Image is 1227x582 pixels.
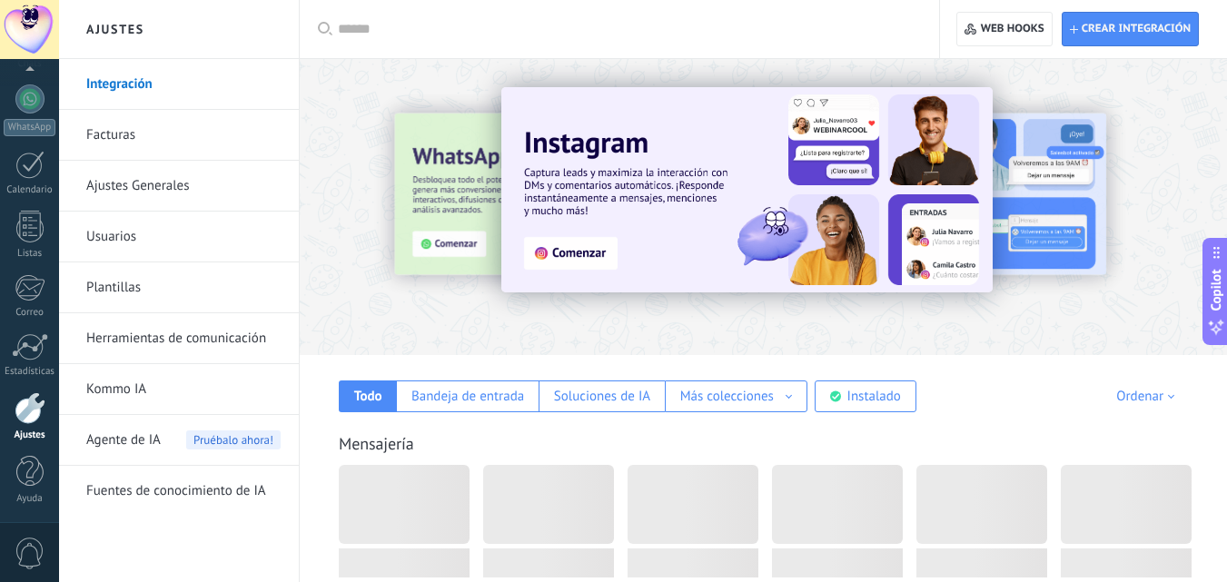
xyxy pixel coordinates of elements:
span: Agente de IA [86,415,161,466]
li: Facturas [59,110,299,161]
li: Plantillas [59,262,299,313]
button: Web hooks [956,12,1052,46]
a: Integración [86,59,281,110]
span: Copilot [1207,269,1225,311]
li: Kommo IA [59,364,299,415]
a: Usuarios [86,212,281,262]
a: Kommo IA [86,364,281,415]
div: Estadísticas [4,366,56,378]
img: Slide 1 [501,87,993,292]
a: Fuentes de conocimiento de IA [86,466,281,517]
li: Fuentes de conocimiento de IA [59,466,299,516]
li: Integración [59,59,299,110]
button: Crear integración [1062,12,1199,46]
div: Listas [4,248,56,260]
li: Herramientas de comunicación [59,313,299,364]
span: Crear integración [1082,22,1191,36]
a: Agente de IAPruébalo ahora! [86,415,281,466]
a: Ajustes Generales [86,161,281,212]
li: Usuarios [59,212,299,262]
span: Web hooks [981,22,1044,36]
div: Todo [354,388,382,405]
div: Soluciones de IA [554,388,650,405]
div: Bandeja de entrada [411,388,524,405]
a: Herramientas de comunicación [86,313,281,364]
li: Ajustes Generales [59,161,299,212]
a: Mensajería [339,433,414,454]
span: Pruébalo ahora! [186,430,281,449]
div: Correo [4,307,56,319]
div: Más colecciones [680,388,774,405]
a: Plantillas [86,262,281,313]
div: Calendario [4,184,56,196]
a: Facturas [86,110,281,161]
div: Ayuda [4,493,56,505]
div: Ordenar [1116,388,1181,405]
div: Ajustes [4,429,56,441]
div: WhatsApp [4,119,55,136]
li: Agente de IA [59,415,299,466]
div: Instalado [847,388,901,405]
